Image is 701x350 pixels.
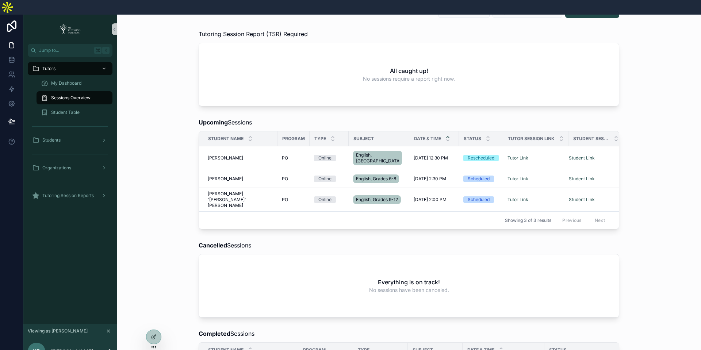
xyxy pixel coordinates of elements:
div: Scheduled [468,176,490,182]
div: Scheduled [468,196,490,203]
span: Tutoring Session Report (TSR) Required [199,30,308,38]
a: Tutoring Session Reports [28,189,112,202]
strong: Completed [199,330,230,337]
span: PO [282,197,288,203]
span: My Dashboard [51,80,81,86]
button: Jump to...K [28,44,112,57]
div: Online [318,176,332,182]
strong: Cancelled [199,242,227,249]
a: Tutor Link [507,176,528,181]
h2: Everything is on track! [378,278,440,286]
span: Type [314,136,326,142]
a: Student Link [569,155,595,161]
span: No sessions have been canceled. [369,286,449,294]
span: [PERSON_NAME] '[PERSON_NAME]' [PERSON_NAME] [208,191,273,208]
div: scrollable content [23,57,117,212]
a: Sessions Overview [37,91,112,104]
span: Student Session Link [573,136,609,142]
span: Showing 3 of 3 results [505,218,551,223]
span: Status [464,136,481,142]
img: App logo [57,23,83,35]
span: Sessions Overview [51,95,91,101]
span: Program [282,136,305,142]
strong: Upcoming [199,119,228,126]
span: Tutor Session Link [508,136,555,142]
span: PO [282,176,288,182]
span: No sessions require a report right now. [363,75,455,82]
span: Sessions [199,118,252,127]
div: Online [318,196,332,203]
a: Organizations [28,161,112,174]
a: Student Link [569,176,595,181]
span: English, Grades 9-12 [356,197,398,203]
span: Student Table [51,109,80,115]
span: English, [GEOGRAPHIC_DATA] [356,152,399,164]
a: Tutor Link [507,197,528,202]
a: My Dashboard [37,77,112,90]
a: Student Link [569,197,595,202]
span: [DATE] 12:30 PM [414,155,448,161]
span: PO [282,155,288,161]
div: Online [318,155,332,161]
a: Students [28,134,112,147]
span: Tutoring Session Reports [42,193,94,199]
h2: All caught up! [390,66,428,75]
span: [PERSON_NAME] [208,176,243,182]
span: Student Name [208,136,244,142]
span: [DATE] 2:30 PM [414,176,446,182]
span: Students [42,137,61,143]
span: Viewing as [PERSON_NAME] [28,328,88,334]
a: Tutors [28,62,112,75]
span: [DATE] 2:00 PM [414,197,447,203]
a: Tutor Link [507,155,528,161]
span: Sessions [199,329,254,338]
div: Rescheduled [468,155,494,161]
span: Subject [353,136,374,142]
span: [PERSON_NAME] [208,155,243,161]
span: Organizations [42,165,71,171]
span: English, Grades 6-8 [356,176,396,182]
a: Student Table [37,106,112,119]
span: Tutors [42,66,55,72]
span: Date & Time [414,136,441,142]
span: K [103,47,109,53]
span: Sessions [199,241,251,250]
span: Jump to... [39,47,91,53]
